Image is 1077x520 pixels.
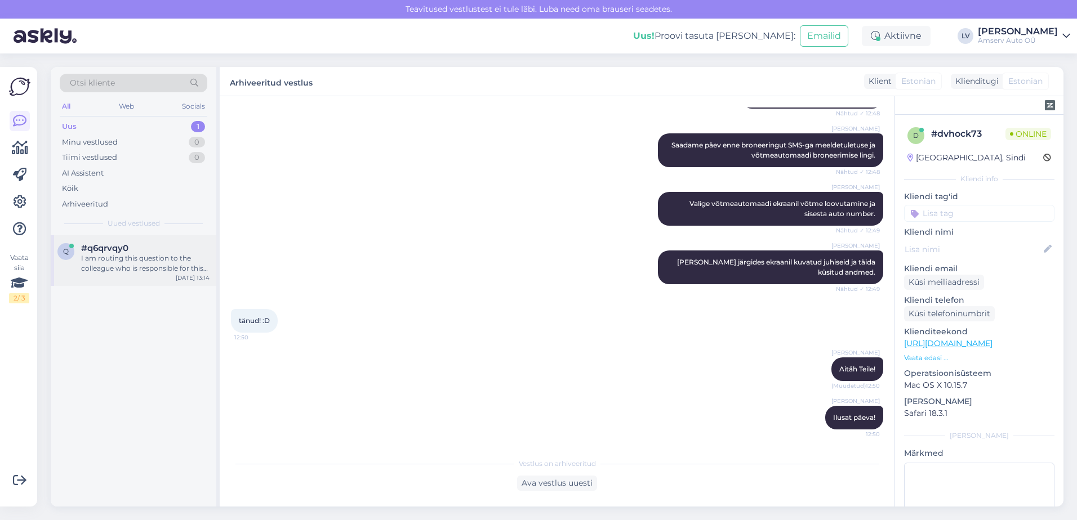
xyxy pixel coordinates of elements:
div: Klient [864,75,892,87]
span: q [63,247,69,255]
div: # dvhock73 [931,127,1005,141]
p: Vaata edasi ... [904,353,1054,363]
div: LV [958,28,973,44]
p: Safari 18.3.1 [904,407,1054,419]
div: 1 [191,121,205,132]
button: Emailid [800,25,848,47]
p: Kliendi tag'id [904,191,1054,203]
div: Klienditugi [951,75,999,87]
span: Estonian [901,75,936,87]
p: Klienditeekond [904,326,1054,338]
span: Nähtud ✓ 12:49 [836,285,880,293]
div: [DATE] 13:14 [176,274,210,282]
p: Märkmed [904,447,1054,459]
div: Uus [62,121,77,132]
div: Kliendi info [904,174,1054,184]
span: #q6qrvqy0 [81,243,128,253]
span: 12:50 [234,333,277,342]
a: [PERSON_NAME]Amserv Auto OÜ [978,27,1070,45]
div: Proovi tasuta [PERSON_NAME]: [633,29,795,43]
div: Amserv Auto OÜ [978,36,1058,45]
div: Socials [180,99,207,114]
p: Operatsioonisüsteem [904,367,1054,379]
span: [PERSON_NAME] [831,241,880,250]
span: Estonian [1008,75,1043,87]
div: [PERSON_NAME] [978,27,1058,36]
span: [PERSON_NAME] [831,397,880,405]
span: Nähtud ✓ 12:49 [836,226,880,235]
span: Vestlus on arhiveeritud [519,459,596,469]
div: Küsi telefoninumbrit [904,306,995,321]
span: 12:50 [838,430,880,438]
b: Uus! [633,30,655,41]
span: Ilusat päeva! [833,413,875,422]
p: [PERSON_NAME] [904,396,1054,407]
span: Saadame päev enne broneeringut SMS-ga meeldetuletuse ja võtmeautomaadi broneerimise lingi. [671,141,877,159]
div: Minu vestlused [62,137,118,148]
div: All [60,99,73,114]
span: [PERSON_NAME] järgides ekraanil kuvatud juhiseid ja täida küsitud andmed. [677,258,877,276]
input: Lisa tag [904,205,1054,222]
div: I am routing this question to the colleague who is responsible for this topic. The reply might ta... [81,253,210,274]
div: Kõik [62,183,78,194]
div: 0 [189,137,205,148]
img: zendesk [1045,100,1055,110]
img: Askly Logo [9,76,30,97]
span: Valige võtmeautomaadi ekraanil võtme loovutamine ja sisesta auto number. [689,199,877,218]
span: Nähtud ✓ 12:48 [836,168,880,176]
p: Mac OS X 10.15.7 [904,379,1054,391]
span: [PERSON_NAME] [831,124,880,133]
input: Lisa nimi [905,243,1042,255]
div: Arhiveeritud [62,199,108,210]
div: AI Assistent [62,168,104,179]
div: 2 / 3 [9,293,29,303]
span: [PERSON_NAME] [831,348,880,357]
span: Online [1005,128,1051,140]
span: Aitäh Teile! [839,365,875,373]
div: [PERSON_NAME] [904,431,1054,441]
div: Küsi meiliaadressi [904,275,984,290]
span: tänud! :D [239,316,270,325]
p: Kliendi nimi [904,226,1054,238]
span: [PERSON_NAME] [831,183,880,191]
div: Tiimi vestlused [62,152,117,163]
p: Kliendi email [904,263,1054,275]
span: Otsi kliente [70,77,115,89]
div: Vaata siia [9,253,29,303]
span: Uued vestlused [108,218,160,228]
span: (Muudetud) 12:50 [831,382,880,390]
label: Arhiveeritud vestlus [230,74,313,89]
div: Web [117,99,136,114]
div: 0 [189,152,205,163]
div: Ava vestlus uuesti [517,476,597,491]
span: d [913,131,919,140]
div: [GEOGRAPHIC_DATA], Sindi [907,152,1026,164]
span: Nähtud ✓ 12:48 [836,109,880,118]
a: [URL][DOMAIN_NAME] [904,338,993,348]
p: Kliendi telefon [904,294,1054,306]
div: Aktiivne [862,26,931,46]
